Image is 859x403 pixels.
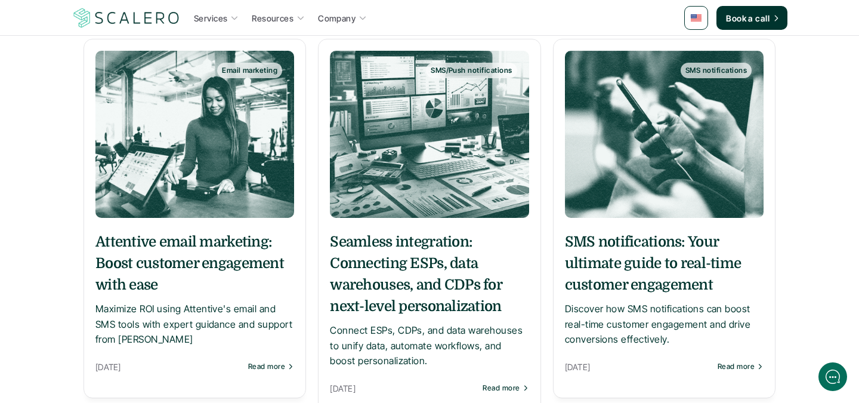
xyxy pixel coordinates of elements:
[95,302,294,347] p: Maximize ROI using Attentive's email and SMS tools with expert guidance and support from [PERSON_...
[95,231,294,296] h5: Attentive email marketing: Boost customer engagement with ease
[565,231,764,296] h5: SMS notifications: Your ultimate guide to real-time customer engagement
[818,362,847,391] iframe: gist-messenger-bubble-iframe
[565,359,712,374] p: [DATE]
[252,12,293,24] p: Resources
[222,66,277,75] p: Email marketing
[95,231,294,347] a: Attentive email marketing: Boost customer engagement with easeMaximize ROI using Attentive's emai...
[718,362,764,371] a: Read more
[194,12,227,24] p: Services
[95,51,294,218] a: Email marketing
[100,326,151,334] span: We run on Gist
[483,384,529,392] a: Read more
[565,231,764,347] a: SMS notifications: Your ultimate guide to real-time customer engagement​Discover how SMS notifica...
[726,12,770,24] p: Book a call
[565,51,764,218] a: Robin Worral pictureSMS notifications
[248,362,285,371] p: Read more
[431,66,512,75] p: SMS/Push notifications
[718,362,755,371] p: Read more
[483,384,520,392] p: Read more
[77,165,143,175] span: New conversation
[330,231,529,317] h5: Seamless integration: Connecting ESPs, data warehouses, and CDPs for next-level personalization
[18,158,220,182] button: New conversation
[18,58,221,77] h1: Hi! Welcome to Scalero.
[330,51,529,218] a: SMS/Push notifications
[18,79,221,137] h2: Let us know if we can help with lifecycle marketing.
[330,381,477,396] p: [DATE]
[330,231,529,369] a: Seamless integration: Connecting ESPs, data warehouses, and CDPs for next-level personalizationCo...
[95,359,242,374] p: [DATE]
[248,362,294,371] a: Read more
[330,323,529,369] p: Connect ESPs, CDPs, and data warehouses to unify data, automate workflows, and boost personalizat...
[565,51,764,218] img: Robin Worral picture
[685,66,747,75] p: SMS notifications
[318,12,356,24] p: Company
[565,302,764,347] p: ​Discover how SMS notifications can boost real-time customer engagement and drive conversions eff...
[716,6,787,30] a: Book a call
[72,7,181,29] img: Scalero company logo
